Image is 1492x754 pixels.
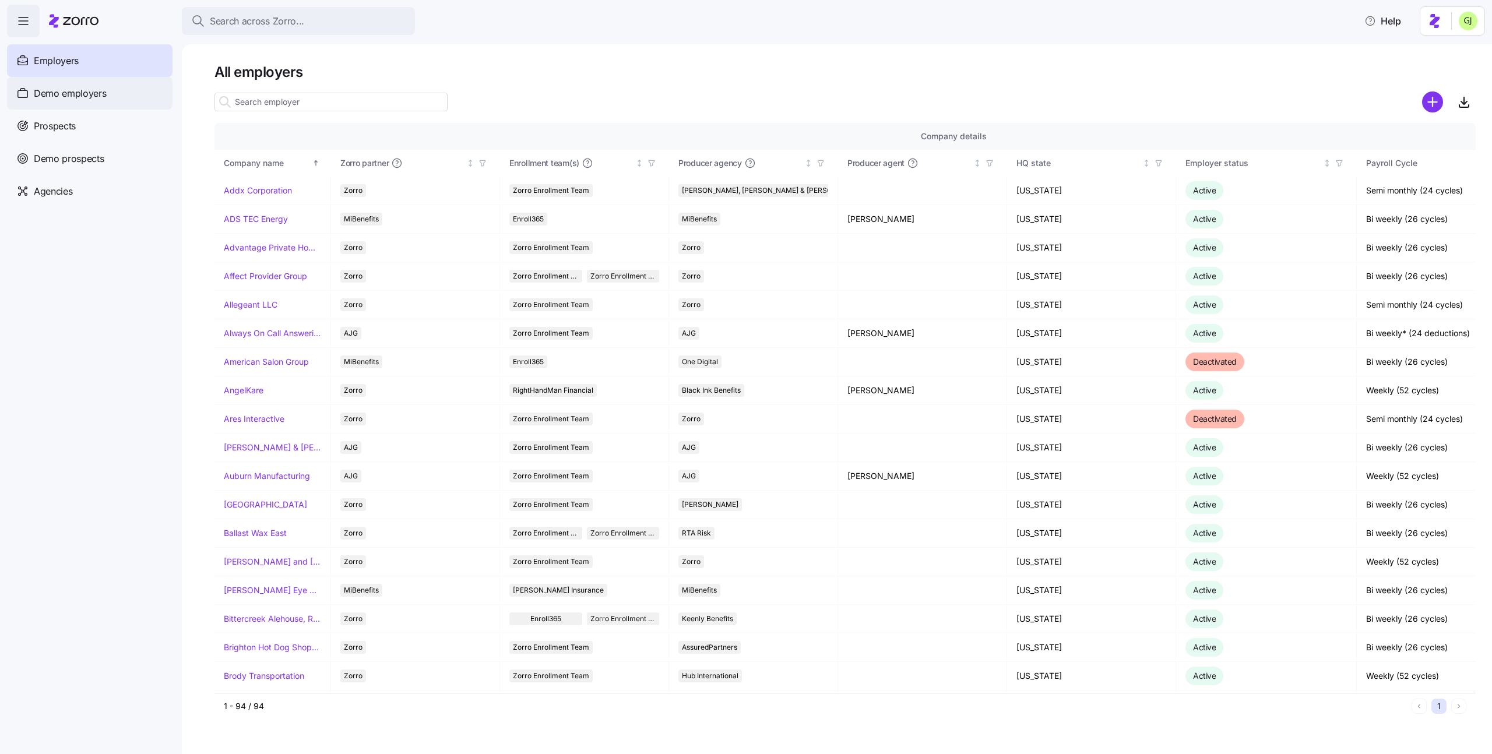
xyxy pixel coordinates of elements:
[1193,385,1216,395] span: Active
[344,584,379,597] span: MiBenefits
[1193,528,1216,538] span: Active
[224,327,321,339] a: Always On Call Answering Service
[224,413,284,425] a: Ares Interactive
[1142,159,1150,167] div: Not sorted
[682,298,701,311] span: Zorro
[1323,159,1331,167] div: Not sorted
[682,584,717,597] span: MiBenefits
[682,441,696,454] span: AJG
[513,184,589,197] span: Zorro Enrollment Team
[1007,605,1176,633] td: [US_STATE]
[682,413,701,425] span: Zorro
[7,110,173,142] a: Prospects
[344,298,363,311] span: Zorro
[1007,462,1176,491] td: [US_STATE]
[1007,491,1176,519] td: [US_STATE]
[513,327,589,340] span: Zorro Enrollment Team
[804,159,812,167] div: Not sorted
[513,498,589,511] span: Zorro Enrollment Team
[224,242,321,253] a: Advantage Private Home Care
[344,184,363,197] span: Zorro
[1007,434,1176,462] td: [US_STATE]
[513,413,589,425] span: Zorro Enrollment Team
[224,527,287,539] a: Ballast Wax East
[669,150,838,177] th: Producer agencyNot sorted
[1193,300,1216,309] span: Active
[682,612,733,625] span: Keenly Benefits
[224,642,321,653] a: Brighton Hot Dog Shoppe
[214,150,331,177] th: Company nameSorted ascending
[7,142,173,175] a: Demo prospects
[1193,214,1216,224] span: Active
[1007,262,1176,291] td: [US_STATE]
[224,157,310,170] div: Company name
[466,159,474,167] div: Not sorted
[210,14,304,29] span: Search across Zorro...
[513,470,589,482] span: Zorro Enrollment Team
[1459,12,1477,30] img: b91c5c9db8bb9f3387758c2d7cf845d3
[344,413,363,425] span: Zorro
[214,93,448,111] input: Search employer
[682,527,711,540] span: RTA Risk
[838,205,1007,234] td: [PERSON_NAME]
[590,527,656,540] span: Zorro Enrollment Experts
[1193,671,1216,681] span: Active
[1007,633,1176,662] td: [US_STATE]
[1422,91,1443,112] svg: add icon
[838,150,1007,177] th: Producer agentNot sorted
[1007,576,1176,605] td: [US_STATE]
[331,150,500,177] th: Zorro partnerNot sorted
[344,527,363,540] span: Zorro
[224,385,263,396] a: AngelKare
[838,690,1007,719] td: [PERSON_NAME]
[1193,271,1216,281] span: Active
[513,527,579,540] span: Zorro Enrollment Team
[838,462,1007,491] td: [PERSON_NAME]
[224,270,307,282] a: Affect Provider Group
[312,159,320,167] div: Sorted ascending
[682,641,737,654] span: AssuredPartners
[224,356,309,368] a: American Salon Group
[513,355,544,368] span: Enroll365
[344,241,363,254] span: Zorro
[682,355,718,368] span: One Digital
[682,213,717,226] span: MiBenefits
[344,384,363,397] span: Zorro
[1007,376,1176,405] td: [US_STATE]
[682,555,701,568] span: Zorro
[344,612,363,625] span: Zorro
[1007,519,1176,548] td: [US_STATE]
[513,641,589,654] span: Zorro Enrollment Team
[682,327,696,340] span: AJG
[224,670,304,682] a: Brody Transportation
[224,556,321,568] a: [PERSON_NAME] and [PERSON_NAME]'s Furniture
[344,555,363,568] span: Zorro
[1193,499,1216,509] span: Active
[1007,291,1176,319] td: [US_STATE]
[1007,690,1176,719] td: [US_STATE]
[1412,699,1427,714] button: Previous page
[1007,662,1176,690] td: [US_STATE]
[1193,414,1237,424] span: Deactivated
[682,384,741,397] span: Black Ink Benefits
[1364,14,1401,28] span: Help
[1007,234,1176,262] td: [US_STATE]
[344,213,379,226] span: MiBenefits
[34,151,104,166] span: Demo prospects
[1193,614,1216,623] span: Active
[838,319,1007,348] td: [PERSON_NAME]
[1016,157,1140,170] div: HQ state
[224,584,321,596] a: [PERSON_NAME] Eye Associates
[224,470,310,482] a: Auburn Manufacturing
[682,241,701,254] span: Zorro
[513,555,589,568] span: Zorro Enrollment Team
[344,270,363,283] span: Zorro
[682,270,701,283] span: Zorro
[224,442,321,453] a: [PERSON_NAME] & [PERSON_NAME]'s
[682,498,738,511] span: [PERSON_NAME]
[344,441,358,454] span: AJG
[1193,442,1216,452] span: Active
[340,157,389,169] span: Zorro partner
[34,119,76,133] span: Prospects
[34,184,72,199] span: Agencies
